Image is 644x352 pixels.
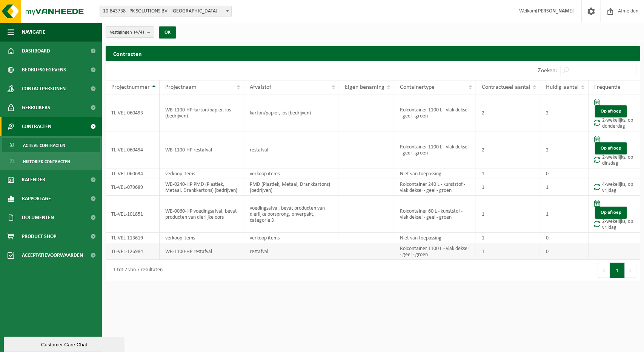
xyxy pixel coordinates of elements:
[160,243,244,260] td: WB-1100-HP restafval
[22,246,83,265] span: Acceptatievoorwaarden
[476,131,540,168] td: 2
[625,263,636,278] button: Next
[394,196,476,233] td: Rolcontainer 60 L - kunststof - vlak deksel - geel - groen
[22,98,50,117] span: Gebruikers
[22,42,50,60] span: Dashboard
[394,131,476,168] td: Rolcontainer 1100 L - vlak deksel - geel - groen
[540,233,589,243] td: 0
[476,196,540,233] td: 1
[540,94,589,131] td: 2
[23,138,65,153] span: Actieve contracten
[160,179,244,196] td: WB-0240-HP PMD (Plastiek, Metaal, Drankkartons) (bedrijven)
[538,68,557,74] label: Zoeken:
[482,84,530,90] span: Contractueel aantal
[4,335,126,352] iframe: chat widget
[589,131,640,168] td: 2-wekelijks, op dinsdag
[476,94,540,131] td: 2
[22,227,56,246] span: Product Shop
[22,23,45,42] span: Navigatie
[109,264,163,277] div: 1 tot 7 van 7 resultaten
[159,26,176,39] button: OK
[476,179,540,196] td: 1
[106,26,154,38] button: Vestigingen(4/4)
[610,263,625,278] button: 1
[2,154,100,168] a: Historiek contracten
[394,243,476,260] td: Rolcontainer 1100 L - vlak deksel - geel - groen
[394,94,476,131] td: Rolcontainer 1100 L - vlak deksel - geel - groen
[244,243,339,260] td: restafval
[22,170,45,189] span: Kalender
[22,79,66,98] span: Contactpersonen
[106,243,160,260] td: TL-VEL-126984
[244,179,339,196] td: PMD (Plastiek, Metaal, Drankkartons) (bedrijven)
[106,94,160,131] td: TL-VEL-060493
[476,243,540,260] td: 1
[540,243,589,260] td: 0
[540,179,589,196] td: 1
[589,179,640,196] td: 4-wekelijks, op vrijdag
[165,84,197,90] span: Projectnaam
[400,84,435,90] span: Containertype
[540,196,589,233] td: 1
[106,196,160,233] td: TL-VEL-101851
[244,196,339,233] td: voedingsafval, bevat producten van dierlijke oorsprong, onverpakt, categorie 3
[595,207,627,219] a: Op afroep
[22,189,51,208] span: Rapportage
[160,196,244,233] td: WB-0060-HP voedingsafval, bevat producten van dierlijke oors
[546,84,579,90] span: Huidig aantal
[106,131,160,168] td: TL-VEL-060494
[540,168,589,179] td: 0
[100,6,232,17] span: 10-843738 - PK SOLUTIONS BV - MECHELEN
[598,263,610,278] button: Previous
[106,233,160,243] td: TL-VEL-113619
[22,208,54,227] span: Documenten
[244,233,339,243] td: verkoop items
[106,179,160,196] td: TL-VEL-079689
[476,168,540,179] td: 1
[595,105,627,117] a: Op afroep
[250,84,271,90] span: Afvalstof
[23,154,70,169] span: Historiek contracten
[345,84,384,90] span: Eigen benaming
[244,168,339,179] td: verkoop items
[110,27,144,38] span: Vestigingen
[589,94,640,131] td: 2-wekelijks, op donderdag
[540,131,589,168] td: 2
[536,8,574,14] strong: [PERSON_NAME]
[394,168,476,179] td: Niet van toepassing
[394,179,476,196] td: Rolcontainer 240 L - kunststof - vlak deksel - geel - groen
[160,233,244,243] td: verkoop items
[2,138,100,152] a: Actieve contracten
[22,60,66,79] span: Bedrijfsgegevens
[160,131,244,168] td: WB-1100-HP restafval
[134,30,144,35] count: (4/4)
[394,233,476,243] td: Niet van toepassing
[589,196,640,233] td: 2-wekelijks, op vrijdag
[594,84,621,90] span: Frequentie
[160,94,244,131] td: WB-1100-HP karton/papier, los (bedrijven)
[106,168,160,179] td: TL-VEL-060634
[160,168,244,179] td: verkoop items
[476,233,540,243] td: 1
[595,142,627,154] a: Op afroep
[106,46,640,61] h2: Contracten
[244,131,339,168] td: restafval
[111,84,150,90] span: Projectnummer
[22,117,51,136] span: Contracten
[244,94,339,131] td: karton/papier, los (bedrijven)
[100,6,231,17] span: 10-843738 - PK SOLUTIONS BV - MECHELEN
